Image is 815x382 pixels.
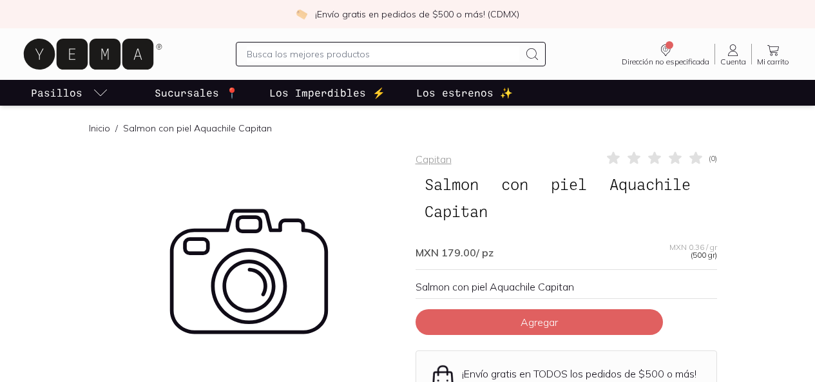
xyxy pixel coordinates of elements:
[416,172,488,196] span: Salmon
[691,251,717,259] span: (500 gr)
[622,58,709,66] span: Dirección no especificada
[155,85,238,100] p: Sucursales 📍
[89,122,110,134] a: Inicio
[296,8,307,20] img: check
[28,80,111,106] a: pasillo-todos-link
[123,122,272,135] p: Salmon con piel Aquachile Capitan
[669,244,717,251] span: MXN 0.36 / gr
[600,172,700,196] span: Aquachile
[414,80,515,106] a: Los estrenos ✨
[416,280,717,293] div: Salmon con piel Aquachile Capitan
[720,58,746,66] span: Cuenta
[315,8,519,21] p: ¡Envío gratis en pedidos de $500 o más! (CDMX)
[521,316,558,329] span: Agregar
[416,153,452,166] a: Capitan
[416,85,513,100] p: Los estrenos ✨
[715,43,751,66] a: Cuenta
[542,172,596,196] span: piel
[247,46,519,62] input: Busca los mejores productos
[31,85,82,100] p: Pasillos
[416,199,497,224] span: Capitan
[416,309,663,335] button: Agregar
[416,246,494,259] span: MXN 179.00 / pz
[752,43,794,66] a: Mi carrito
[110,122,123,135] span: /
[269,85,385,100] p: Los Imperdibles ⚡️
[492,172,537,196] span: con
[152,80,241,106] a: Sucursales 📍
[617,43,714,66] a: Dirección no especificada
[757,58,789,66] span: Mi carrito
[267,80,388,106] a: Los Imperdibles ⚡️
[709,155,717,162] span: ( 0 )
